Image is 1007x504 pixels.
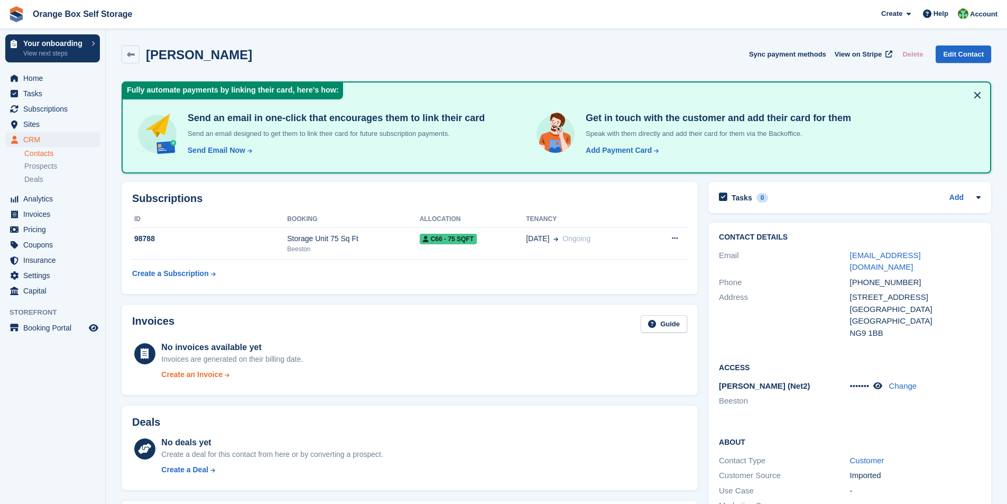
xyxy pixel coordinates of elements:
a: menu [5,320,100,335]
th: Allocation [420,211,526,228]
th: ID [132,211,287,228]
a: menu [5,268,100,283]
li: Beeston [719,395,849,407]
div: Fully automate payments by linking their card, here's how: [123,83,343,99]
div: Address [719,291,849,339]
h4: Send an email in one-click that encourages them to link their card [183,112,485,124]
div: Imported [850,470,981,482]
div: Storage Unit 75 Sq Ft [287,233,419,244]
span: Prospects [24,161,57,171]
div: Send Email Now [188,145,245,156]
div: NG9 1BB [850,327,981,340]
h2: About [719,436,981,447]
th: Booking [287,211,419,228]
img: get-in-touch-e3e95b6451f4e49772a6039d3abdde126589d6f45a760754adfa51be33bf0f70.svg [534,112,577,155]
img: Binder Bhardwaj [958,8,968,19]
div: [PHONE_NUMBER] [850,277,981,289]
span: Invoices [23,207,87,222]
div: [STREET_ADDRESS] [850,291,981,304]
img: stora-icon-8386f47178a22dfd0bd8f6a31ec36ba5ce8667c1dd55bd0f319d3a0aa187defe.svg [8,6,24,22]
p: Send an email designed to get them to link their card for future subscription payments. [183,129,485,139]
p: Speak with them directly and add their card for them via the Backoffice. [581,129,851,139]
h2: Tasks [732,193,752,203]
div: Invoices are generated on their billing date. [161,354,303,365]
h2: Deals [132,416,160,428]
a: menu [5,117,100,132]
span: Account [970,9,997,20]
h2: [PERSON_NAME] [146,48,252,62]
div: Create a Subscription [132,268,209,279]
div: Email [719,250,849,273]
div: Use Case [719,485,849,497]
span: Analytics [23,191,87,206]
p: View next steps [23,49,86,58]
a: Customer [850,456,884,465]
span: Subscriptions [23,102,87,116]
div: No invoices available yet [161,341,303,354]
h2: Invoices [132,315,174,333]
span: Deals [24,175,43,185]
th: Tenancy [526,211,646,228]
span: Capital [23,283,87,298]
span: ••••••• [850,381,870,390]
a: Edit Contact [936,45,991,63]
h2: Contact Details [719,233,981,242]
span: Help [934,8,948,19]
a: Deals [24,174,100,185]
h2: Subscriptions [132,193,687,205]
span: Insurance [23,253,87,268]
span: Sites [23,117,87,132]
div: Beeston [287,244,419,254]
a: Your onboarding View next steps [5,34,100,62]
a: Create an Invoice [161,369,303,380]
span: Settings [23,268,87,283]
div: 0 [756,193,769,203]
a: Orange Box Self Storage [29,5,137,23]
span: Coupons [23,237,87,252]
span: Ongoing [562,234,590,243]
a: menu [5,132,100,147]
a: View on Stripe [830,45,894,63]
a: menu [5,283,100,298]
a: menu [5,191,100,206]
a: [EMAIL_ADDRESS][DOMAIN_NAME] [850,251,921,272]
a: Add [949,192,964,204]
a: menu [5,86,100,101]
span: Pricing [23,222,87,237]
a: menu [5,102,100,116]
a: Preview store [87,322,100,334]
span: View on Stripe [835,49,882,60]
h4: Get in touch with the customer and add their card for them [581,112,851,124]
a: Add Payment Card [581,145,660,156]
span: Tasks [23,86,87,101]
a: menu [5,237,100,252]
span: Home [23,71,87,86]
span: [PERSON_NAME] (Net2) [719,381,810,390]
span: Create [881,8,902,19]
h2: Access [719,362,981,372]
div: Customer Source [719,470,849,482]
span: [DATE] [526,233,549,244]
div: Add Payment Card [586,145,652,156]
a: Contacts [24,149,100,159]
div: Create a Deal [161,464,208,475]
span: CRM [23,132,87,147]
div: Phone [719,277,849,289]
a: Guide [641,315,687,333]
a: menu [5,207,100,222]
span: C66 - 75 SQFT [420,234,477,244]
a: Prospects [24,161,100,172]
div: Create a deal for this contact from here or by converting a prospect. [161,449,383,460]
button: Delete [898,45,927,63]
a: Change [889,381,917,390]
div: 98788 [132,233,287,244]
a: Create a Deal [161,464,383,475]
div: Create an Invoice [161,369,223,380]
a: menu [5,222,100,237]
div: [GEOGRAPHIC_DATA] [850,304,981,316]
a: menu [5,253,100,268]
span: Booking Portal [23,320,87,335]
a: Create a Subscription [132,264,216,283]
span: Storefront [10,307,105,318]
img: send-email-b5881ef4c8f827a638e46e229e590028c7e36e3a6c99d2365469aff88783de13.svg [135,112,179,156]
